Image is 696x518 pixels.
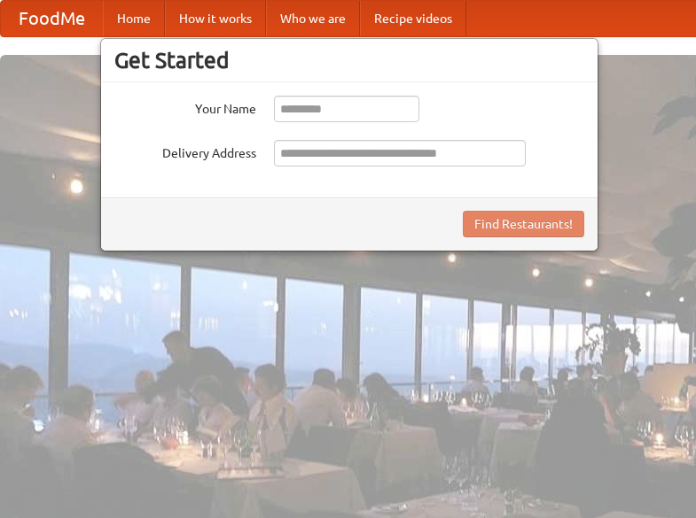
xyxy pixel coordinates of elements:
[114,140,256,162] label: Delivery Address
[103,1,165,36] a: Home
[114,96,256,118] label: Your Name
[1,1,103,36] a: FoodMe
[463,211,584,237] button: Find Restaurants!
[165,1,266,36] a: How it works
[114,47,584,73] h3: Get Started
[266,1,360,36] a: Who we are
[360,1,466,36] a: Recipe videos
